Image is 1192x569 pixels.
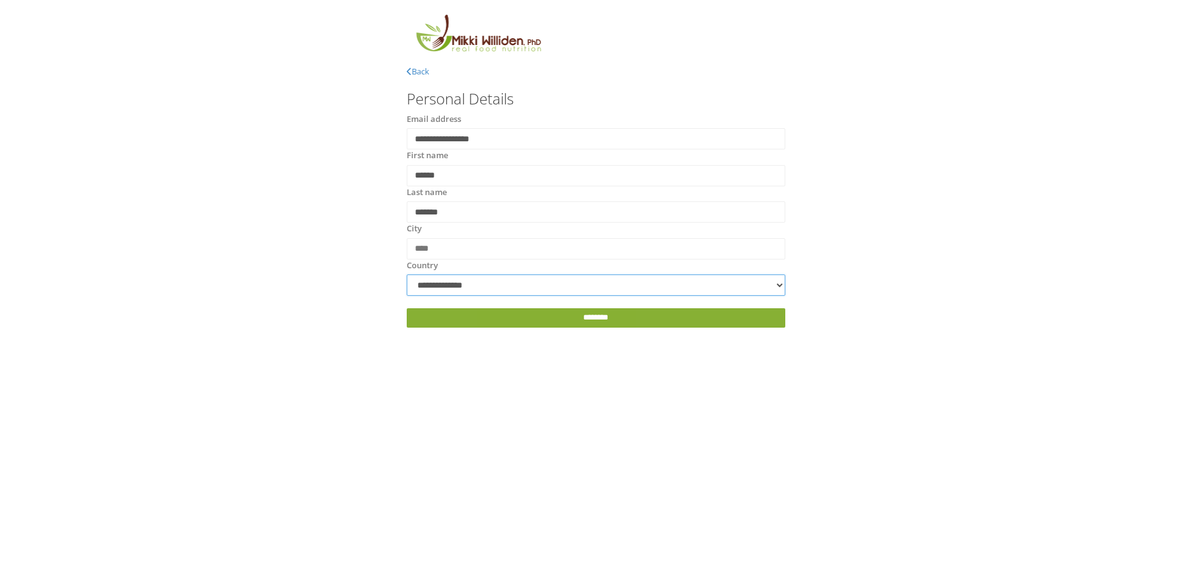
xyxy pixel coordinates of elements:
label: Email address [407,113,461,126]
label: First name [407,149,448,162]
label: Last name [407,186,447,199]
a: Back [407,66,429,77]
h3: Personal Details [407,91,785,107]
img: MikkiLogoMain.png [407,13,549,59]
label: Country [407,259,438,272]
label: City [407,223,422,235]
